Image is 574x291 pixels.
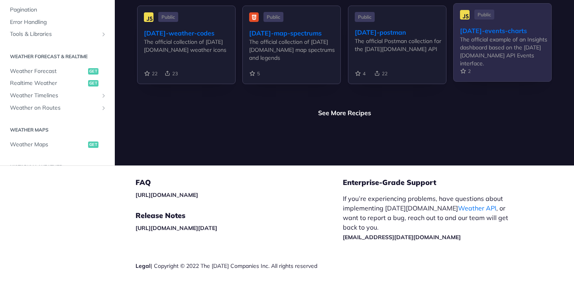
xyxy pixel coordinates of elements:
div: [DATE]-weather-codes [144,28,235,38]
a: [EMAIL_ADDRESS][DATE][DOMAIN_NAME] [343,234,461,241]
a: Public [DATE]-events-charts The official example of an Insights dashboard based on the [DATE][DOM... [453,6,552,97]
div: [DATE]-map-spectrums [249,28,340,38]
span: Public [474,10,494,20]
span: Weather Timelines [10,92,98,100]
a: Weather API [458,204,496,212]
span: Public [158,12,178,22]
h2: Historical Weather [6,163,109,170]
div: The official example of an Insights dashboard based on the [DATE][DOMAIN_NAME] API Events interface. [460,35,551,67]
a: [URL][DOMAIN_NAME] [136,191,198,199]
div: The official collection of [DATE][DOMAIN_NAME] map spectrums and legends [249,38,340,62]
span: Error Handling [10,18,107,26]
div: [DATE]-postman [355,28,446,37]
a: Realtime Weatherget [6,77,109,89]
a: Tools & LibrariesShow subpages for Tools & Libraries [6,28,109,40]
h2: Weather Maps [6,126,109,134]
div: | Copyright © 2022 The [DATE] Companies Inc. All rights reserved [136,262,343,270]
div: [DATE]-events-charts [460,26,551,35]
span: get [88,142,98,148]
h5: Enterprise-Grade Support [343,178,529,187]
div: The official collection of [DATE][DOMAIN_NAME] weather icons [144,38,235,54]
a: Legal [136,262,151,269]
a: Weather Forecastget [6,65,109,77]
a: Weather TimelinesShow subpages for Weather Timelines [6,90,109,102]
span: Pagination [10,6,107,14]
button: Show subpages for Weather on Routes [100,104,107,111]
a: Pagination [6,4,109,16]
p: If you’re experiencing problems, have questions about implementing [DATE][DOMAIN_NAME] , or want ... [343,194,517,242]
span: get [88,68,98,75]
span: Realtime Weather [10,79,86,87]
span: Weather Forecast [10,67,86,75]
button: Show subpages for Tools & Libraries [100,31,107,37]
a: Public [DATE]-postman The official Postman collection for the [DATE][DOMAIN_NAME] API [348,6,446,97]
a: Public [DATE]-weather-codes The official collection of [DATE][DOMAIN_NAME] weather icons [137,6,236,97]
a: Weather on RoutesShow subpages for Weather on Routes [6,102,109,114]
span: Public [355,12,375,22]
button: Show subpages for Weather Timelines [100,92,107,99]
h5: FAQ [136,178,343,187]
a: Error Handling [6,16,109,28]
span: Public [263,12,283,22]
a: Public [DATE]-map-spectrums The official collection of [DATE][DOMAIN_NAME] map spectrums and legends [242,6,341,97]
div: The official Postman collection for the [DATE][DOMAIN_NAME] API [355,37,446,53]
span: Weather Maps [10,141,86,149]
a: See More Recipes [318,108,371,118]
a: [URL][DOMAIN_NAME][DATE] [136,224,217,232]
span: Weather on Routes [10,104,98,112]
h2: Weather Forecast & realtime [6,53,109,60]
a: Weather Mapsget [6,139,109,151]
span: get [88,80,98,87]
span: Tools & Libraries [10,30,98,38]
h5: Release Notes [136,211,343,220]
